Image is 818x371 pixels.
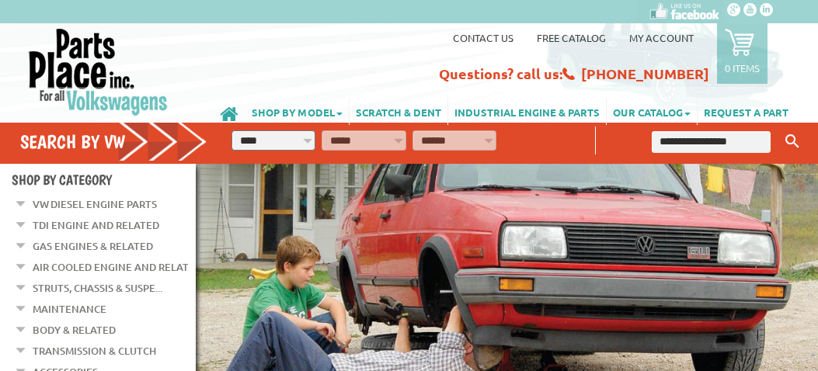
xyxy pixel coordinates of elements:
a: Gas Engines & Related [33,236,153,256]
a: Contact us [453,31,513,44]
a: OUR CATALOG [607,98,697,125]
a: Transmission & Clutch [33,341,156,361]
a: Body & Related [33,320,116,340]
p: 0 items [725,61,760,75]
h4: Shop By Category [12,172,196,188]
a: VW Diesel Engine Parts [33,194,157,214]
h4: Search by VW [20,130,207,153]
img: Parts Place Inc! [27,27,169,116]
a: My Account [629,31,694,44]
button: Keyword Search [781,129,804,154]
a: Maintenance [33,299,106,319]
a: REQUEST A PART [698,98,795,125]
a: Struts, Chassis & Suspe... [33,278,162,298]
a: SHOP BY MODEL [245,98,349,125]
a: TDI Engine and Related [33,215,159,235]
a: 0 items [717,23,768,84]
a: SCRATCH & DENT [350,98,447,125]
a: INDUSTRIAL ENGINE & PARTS [448,98,606,125]
a: Air Cooled Engine and Related [33,257,202,277]
a: Free Catalog [537,31,606,44]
